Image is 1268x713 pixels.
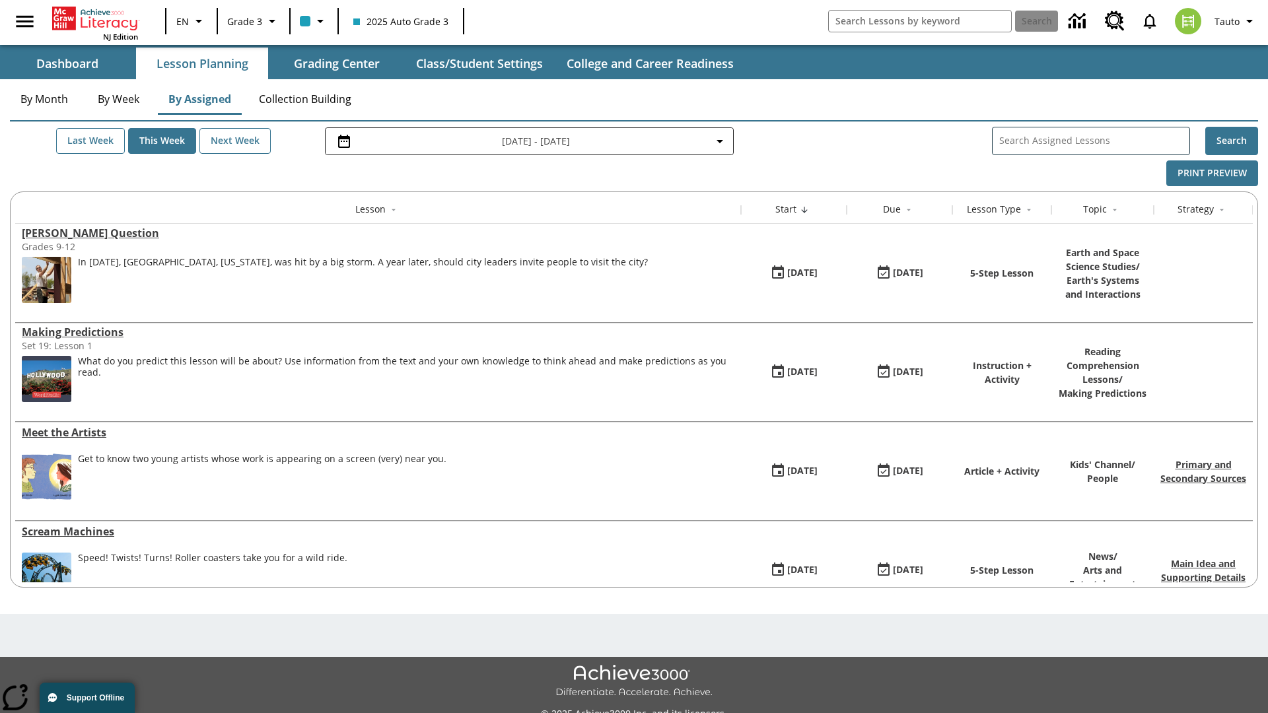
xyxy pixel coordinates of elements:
[1097,3,1133,39] a: Resource Center, Will open in new tab
[787,463,818,479] div: [DATE]
[271,48,403,79] button: Grading Center
[22,226,734,240] div: Joplin's Question
[22,524,734,539] a: Scream Machines, Lessons
[959,358,1045,386] p: Instruction + Activity
[1175,8,1201,34] img: avatar image
[103,32,138,42] span: NJ Edition
[1215,15,1240,28] span: Tauto
[67,693,124,702] span: Support Offline
[893,265,923,281] div: [DATE]
[964,464,1039,478] p: Article + Activity
[765,261,822,286] button: 08/27/25: First time the lesson was available
[1,48,133,79] button: Dashboard
[22,356,71,402] img: The white letters of the HOLLYWOOD sign on a hill with red flowers in the foreground.
[56,128,125,154] button: Last Week
[78,356,734,378] div: What do you predict this lesson will be about? Use information from the text and your own knowled...
[1061,3,1097,40] a: Data Center
[1083,203,1107,216] div: Topic
[22,425,734,440] div: Meet the Artists
[22,257,71,303] img: image
[386,202,402,218] button: Sort
[1160,458,1246,485] a: Primary and Secondary Sources
[10,83,79,115] button: By Month
[871,459,928,484] button: 08/27/25: Last day the lesson can be accessed
[355,203,386,216] div: Lesson
[78,454,446,465] div: Get to know two young artists whose work is appearing on a screen (very) near you.
[765,459,822,484] button: 08/27/25: First time the lesson was available
[1058,549,1147,563] p: News /
[893,562,923,578] div: [DATE]
[967,203,1021,216] div: Lesson Type
[22,325,734,339] a: Making Predictions, Lessons
[136,48,268,79] button: Lesson Planning
[331,133,728,149] button: Select the date range menu item
[787,364,818,380] div: [DATE]
[883,203,901,216] div: Due
[1058,273,1147,301] p: Earth's Systems and Interactions
[1178,203,1214,216] div: Strategy
[1209,9,1263,33] button: Profile/Settings
[295,9,334,33] button: Class color is light blue. Change class color
[22,325,734,339] div: Making Predictions
[999,131,1189,151] input: Search Assigned Lessons
[1214,202,1230,218] button: Sort
[22,339,220,352] div: Set 19: Lesson 1
[1166,160,1258,186] button: Print Preview
[176,15,189,28] span: EN
[22,425,734,440] a: Meet the Artists, Lessons
[22,226,734,240] a: Joplin's Question, Lessons
[1161,557,1246,584] a: Main Idea and Supporting Details
[170,9,213,33] button: Language: EN, Select a language
[158,83,242,115] button: By Assigned
[1107,202,1123,218] button: Sort
[1070,471,1135,485] p: People
[199,128,271,154] button: Next Week
[78,553,347,599] div: Speed! Twists! Turns! Roller coasters take you for a wild ride.
[128,128,196,154] button: This Week
[1167,4,1209,38] button: Select a new avatar
[712,133,728,149] svg: Collapse Date Range Filter
[829,11,1011,32] input: search field
[556,48,744,79] button: College and Career Readiness
[85,83,151,115] button: By Week
[1205,127,1258,155] button: Search
[775,203,796,216] div: Start
[78,454,446,500] div: Get to know two young artists whose work is appearing on a screen (very) near you.
[871,360,928,385] button: 08/27/25: Last day the lesson can be accessed
[765,558,822,583] button: 08/27/25: First time the lesson was available
[970,563,1034,577] p: 5-Step Lesson
[871,261,928,286] button: 08/27/25: Last day the lesson can be accessed
[1058,563,1147,591] p: Arts and Entertainment
[22,240,220,253] div: Grades 9-12
[222,9,285,33] button: Grade: Grade 3, Select a grade
[22,524,734,539] div: Scream Machines
[901,202,917,218] button: Sort
[502,134,570,148] span: [DATE] - [DATE]
[1133,4,1167,38] a: Notifications
[893,364,923,380] div: [DATE]
[765,360,822,385] button: 08/27/25: First time the lesson was available
[1058,246,1147,273] p: Earth and Space Science Studies /
[787,265,818,281] div: [DATE]
[22,553,71,599] img: Roller coaster tracks twisting in vertical loops with yellow cars hanging upside down.
[353,15,448,28] span: 2025 Auto Grade 3
[1058,386,1147,400] p: Making Predictions
[893,463,923,479] div: [DATE]
[227,15,262,28] span: Grade 3
[796,202,812,218] button: Sort
[1070,458,1135,471] p: Kids' Channel /
[970,266,1034,280] p: 5-Step Lesson
[52,5,138,32] a: Home
[405,48,553,79] button: Class/Student Settings
[787,562,818,578] div: [DATE]
[22,454,71,500] img: A cartoonish self-portrait of Maya Halko and a realistic self-portrait of Lyla Sowder-Yuson.
[1021,202,1037,218] button: Sort
[52,4,138,42] div: Home
[5,2,44,41] button: Open side menu
[248,83,362,115] button: Collection Building
[78,257,648,303] span: In May 2011, Joplin, Missouri, was hit by a big storm. A year later, should city leaders invite p...
[871,558,928,583] button: 08/27/25: Last day the lesson can be accessed
[78,356,734,402] div: What do you predict this lesson will be about? Use information from the text and your own knowled...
